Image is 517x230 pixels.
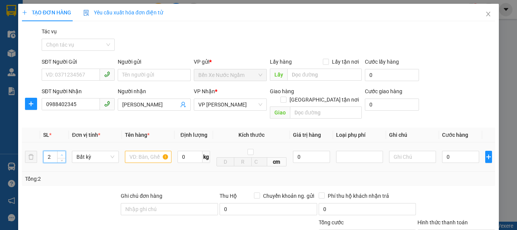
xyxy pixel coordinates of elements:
[270,88,294,94] span: Giao hàng
[389,151,436,163] input: Ghi Chú
[25,151,37,163] button: delete
[121,193,162,199] label: Ghi chú đơn hàng
[83,10,89,16] img: icon
[25,175,200,183] div: Tổng: 2
[59,153,64,157] span: up
[270,69,287,81] span: Lấy
[57,151,65,158] span: Increase Value
[270,106,290,119] span: Giao
[194,88,215,94] span: VP Nhận
[478,4,499,25] button: Close
[194,58,267,66] div: VP gửi
[386,128,439,142] th: Ghi chú
[25,101,37,107] span: plus
[365,88,402,94] label: Cước giao hàng
[22,10,27,15] span: plus
[104,71,110,77] span: phone
[202,151,210,163] span: kg
[25,98,37,110] button: plus
[486,154,492,160] span: plus
[180,102,186,108] span: user-add
[220,193,237,199] span: Thu Hộ
[417,219,468,225] label: Hình thức thanh toán
[325,192,392,200] span: Phí thu hộ khách nhận trả
[260,192,317,200] span: Chuyển khoản ng. gửi
[329,58,362,66] span: Lấy tận nơi
[72,132,100,138] span: Đơn vị tính
[57,158,65,163] span: Decrease Value
[442,132,468,138] span: Cước hàng
[76,151,114,163] span: Bất kỳ
[198,69,262,81] span: Bến Xe Nước Ngầm
[365,99,419,111] input: Cước giao hàng
[287,95,362,104] span: [GEOGRAPHIC_DATA] tận nơi
[118,87,191,95] div: Người nhận
[216,157,234,166] input: D
[83,9,163,16] span: Yêu cầu xuất hóa đơn điện tử
[181,132,207,138] span: Định lượng
[293,132,321,138] span: Giá trị hàng
[125,151,172,163] input: VD: Bàn, Ghế
[270,59,292,65] span: Lấy hàng
[365,69,419,81] input: Cước lấy hàng
[333,128,386,142] th: Loại phụ phí
[118,58,191,66] div: Người gửi
[59,158,64,163] span: down
[125,132,149,138] span: Tên hàng
[198,99,262,110] span: VP Hà Tĩnh
[319,219,344,225] span: Tổng cước
[485,11,491,17] span: close
[365,59,399,65] label: Cước lấy hàng
[42,28,57,34] label: Tác vụ
[104,101,110,107] span: phone
[42,87,115,95] div: SĐT Người Nhận
[290,106,362,119] input: Dọc đường
[267,157,287,166] span: cm
[238,132,265,138] span: Kích thước
[234,157,252,166] input: R
[43,132,49,138] span: SL
[485,151,492,163] button: plus
[251,157,267,166] input: C
[293,151,330,163] input: 0
[22,9,71,16] span: TẠO ĐƠN HÀNG
[287,69,362,81] input: Dọc đường
[42,58,115,66] div: SĐT Người Gửi
[121,203,218,215] input: Ghi chú đơn hàng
